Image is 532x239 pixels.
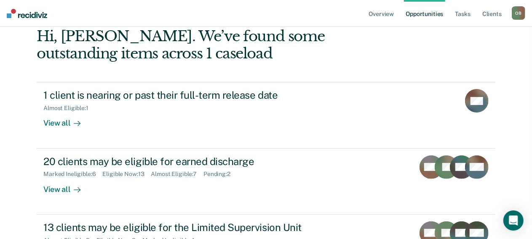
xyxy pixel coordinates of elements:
div: 1 client is nearing or past their full-term release date [43,89,339,101]
div: View all [43,112,91,128]
img: Recidiviz [7,9,47,18]
div: O B [512,6,525,20]
div: Almost Eligible : 7 [151,171,203,178]
div: 20 clients may be eligible for earned discharge [43,155,339,168]
div: Eligible Now : 13 [103,171,151,178]
a: 1 client is nearing or past their full-term release dateAlmost Eligible:1View all [37,82,495,148]
div: 13 clients may be eligible for the Limited Supervision Unit [43,221,339,234]
div: Pending : 2 [203,171,237,178]
a: 20 clients may be eligible for earned dischargeMarked Ineligible:6Eligible Now:13Almost Eligible:... [37,149,495,215]
div: Marked Ineligible : 6 [43,171,102,178]
button: OB [512,6,525,20]
div: Hi, [PERSON_NAME]. We’ve found some outstanding items across 1 caseload [37,28,404,62]
div: Open Intercom Messenger [503,210,524,231]
div: Almost Eligible : 1 [43,105,95,112]
div: View all [43,178,91,194]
